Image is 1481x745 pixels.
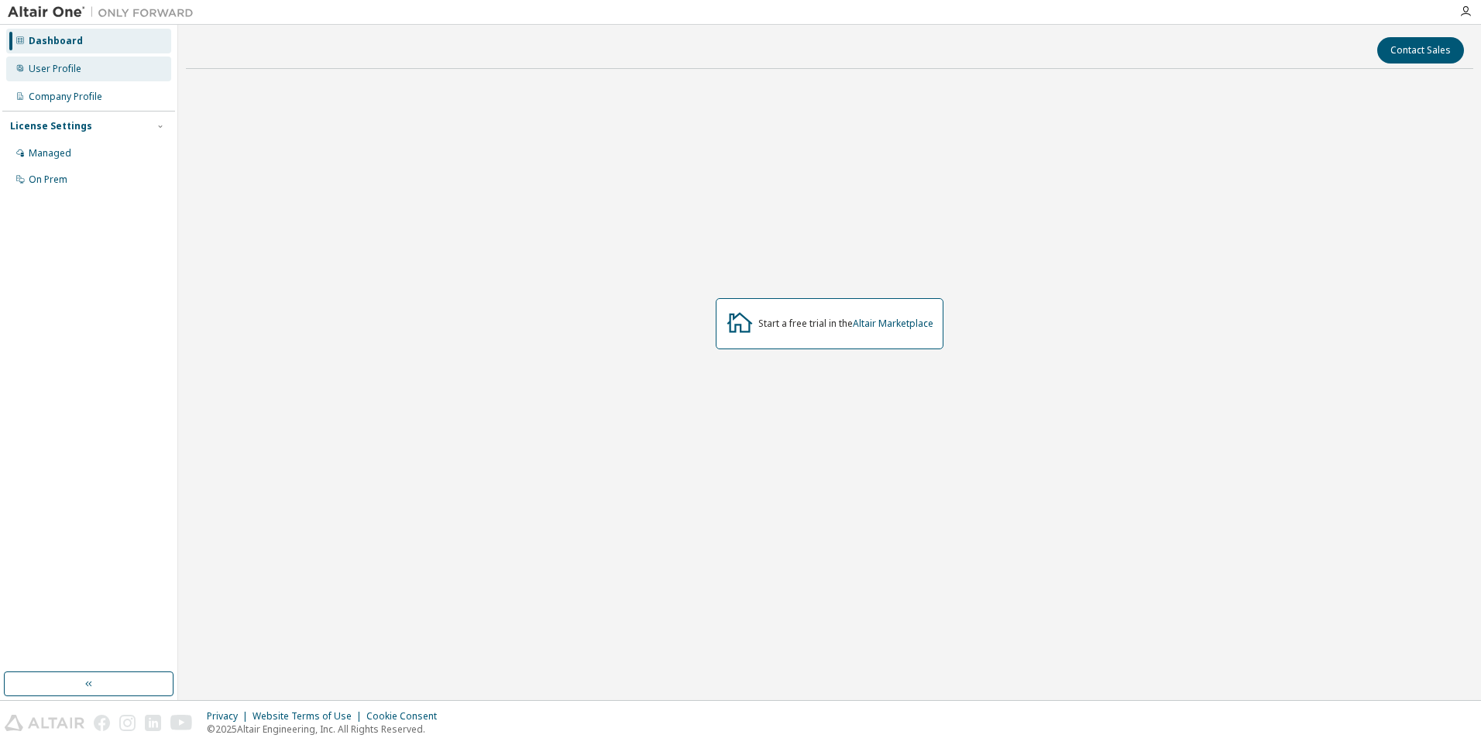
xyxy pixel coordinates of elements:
[253,710,366,723] div: Website Terms of Use
[29,147,71,160] div: Managed
[29,35,83,47] div: Dashboard
[8,5,201,20] img: Altair One
[1377,37,1464,64] button: Contact Sales
[366,710,446,723] div: Cookie Consent
[145,715,161,731] img: linkedin.svg
[29,63,81,75] div: User Profile
[10,120,92,132] div: License Settings
[853,317,933,330] a: Altair Marketplace
[119,715,136,731] img: instagram.svg
[170,715,193,731] img: youtube.svg
[29,173,67,186] div: On Prem
[207,723,446,736] p: © 2025 Altair Engineering, Inc. All Rights Reserved.
[29,91,102,103] div: Company Profile
[207,710,253,723] div: Privacy
[5,715,84,731] img: altair_logo.svg
[758,318,933,330] div: Start a free trial in the
[94,715,110,731] img: facebook.svg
